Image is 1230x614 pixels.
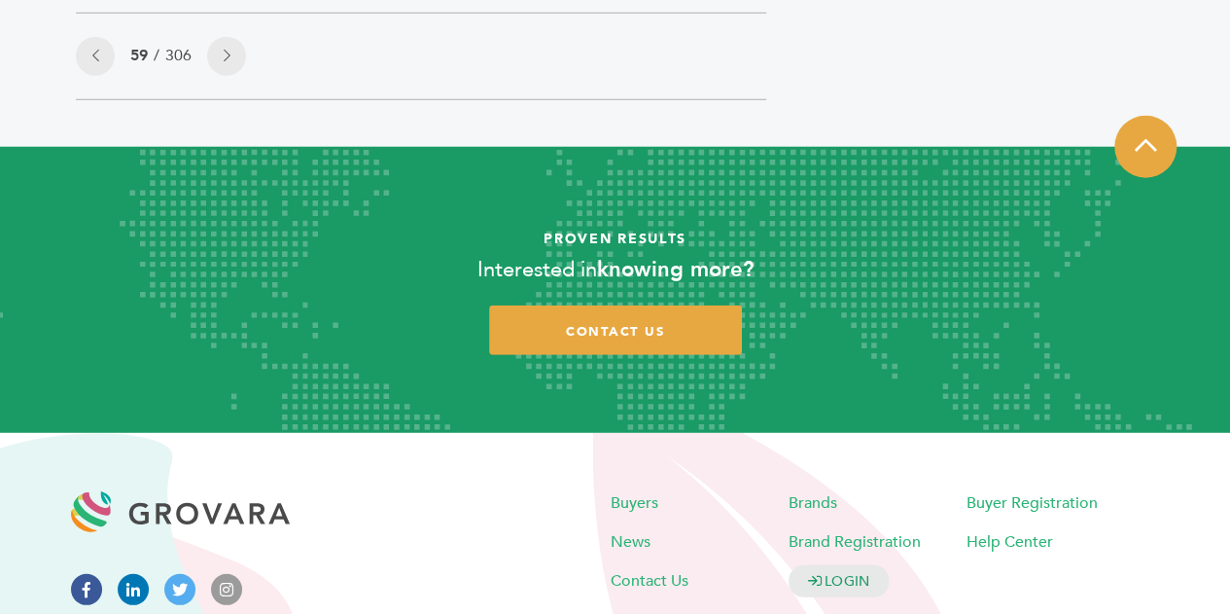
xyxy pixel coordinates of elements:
a: Brand Registration [789,531,921,553]
a: Buyer Registration [966,492,1098,514]
a: Contact Us [611,570,688,592]
a: Brands [789,492,837,514]
a: 306 [165,45,192,66]
span: Interested in [477,255,597,284]
a: Help Center [966,531,1053,553]
a: Buyers [611,492,658,514]
span: contact us [566,323,665,341]
a: LOGIN [789,565,890,597]
a: News [611,531,650,553]
span: / [148,45,165,66]
a: contact us [489,306,742,355]
span: 59 [130,45,148,66]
